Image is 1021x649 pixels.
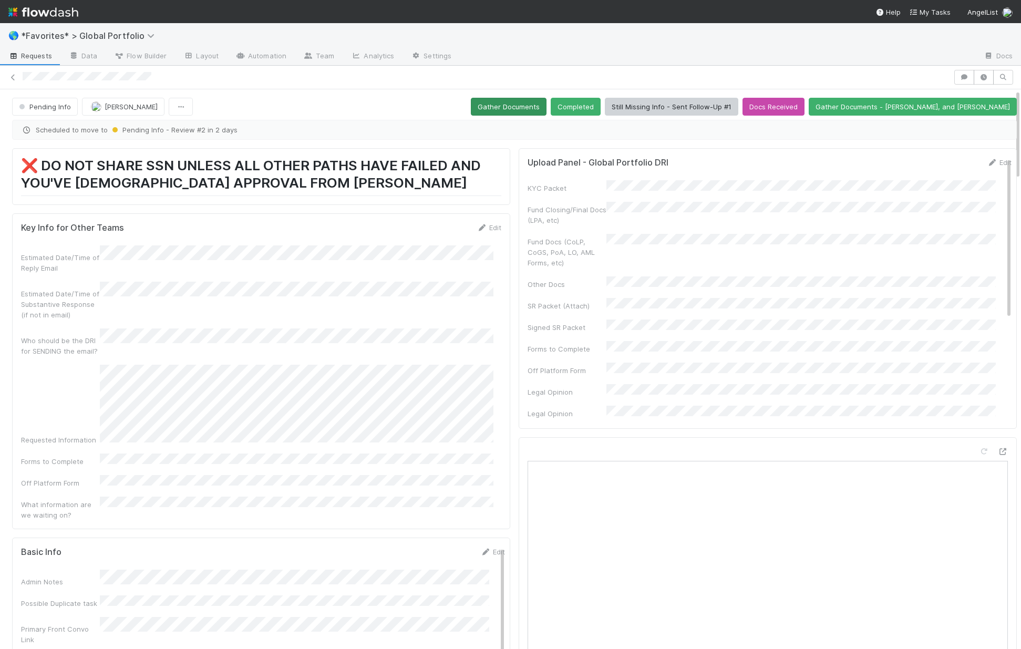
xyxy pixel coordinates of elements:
[528,158,668,168] h5: Upload Panel - Global Portfolio DRI
[528,279,606,290] div: Other Docs
[909,7,951,17] a: My Tasks
[295,48,343,65] a: Team
[809,98,1017,116] button: Gather Documents - [PERSON_NAME], and [PERSON_NAME]
[227,48,295,65] a: Automation
[1002,7,1013,18] img: avatar_5bf5c33b-3139-4939-a495-cbf9fc6ebf7e.png
[60,48,106,65] a: Data
[8,50,52,61] span: Requests
[82,98,164,116] button: [PERSON_NAME]
[471,98,546,116] button: Gather Documents
[21,157,501,196] h1: ❌ DO NOT SHARE SSN UNLESS ALL OTHER PATHS HAVE FAILED AND YOU'VE [DEMOGRAPHIC_DATA] APPROVAL FROM...
[21,547,61,558] h5: Basic Info
[106,48,175,65] a: Flow Builder
[17,102,71,111] span: Pending Info
[21,435,100,445] div: Requested Information
[975,48,1021,65] a: Docs
[528,301,606,311] div: SR Packet (Attach)
[21,289,100,320] div: Estimated Date/Time of Substantive Response (if not in email)
[909,8,951,16] span: My Tasks
[21,335,100,356] div: Who should be the DRI for SENDING the email?
[477,223,501,232] a: Edit
[21,125,1008,135] span: Scheduled to move to in 2 days
[403,48,460,65] a: Settings
[21,252,100,273] div: Estimated Date/Time of Reply Email
[742,98,805,116] button: Docs Received
[21,576,100,587] div: Admin Notes
[114,50,167,61] span: Flow Builder
[528,365,606,376] div: Off Platform Form
[21,624,100,645] div: Primary Front Convo Link
[605,98,738,116] button: Still Missing Info - Sent Follow-Up #1
[91,101,101,112] img: avatar_5bf5c33b-3139-4939-a495-cbf9fc6ebf7e.png
[528,408,606,429] div: Legal Opinion Approved
[528,387,606,397] div: Legal Opinion
[528,204,606,225] div: Fund Closing/Final Docs (LPA, etc)
[528,236,606,268] div: Fund Docs (CoLP, CoGS, PoA, LO, AML Forms, etc)
[528,183,606,193] div: KYC Packet
[343,48,403,65] a: Analytics
[987,158,1012,167] a: Edit
[21,456,100,467] div: Forms to Complete
[528,344,606,354] div: Forms to Complete
[21,223,124,233] h5: Key Info for Other Teams
[967,8,998,16] span: AngelList
[21,499,100,520] div: What information are we waiting on?
[875,7,901,17] div: Help
[12,98,78,116] button: Pending Info
[528,322,606,333] div: Signed SR Packet
[8,3,78,21] img: logo-inverted-e16ddd16eac7371096b0.svg
[21,598,100,609] div: Possible Duplicate task
[551,98,601,116] button: Completed
[480,548,505,556] a: Edit
[105,102,158,111] span: [PERSON_NAME]
[21,478,100,488] div: Off Platform Form
[175,48,227,65] a: Layout
[110,126,205,134] span: Pending Info - Review #2
[8,31,19,40] span: 🌎
[21,30,160,41] span: *Favorites* > Global Portfolio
